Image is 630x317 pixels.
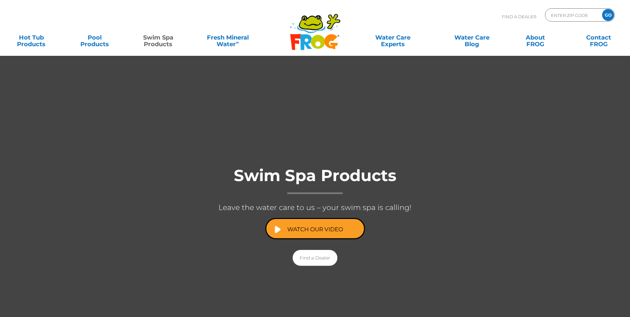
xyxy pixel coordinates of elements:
[510,31,560,44] a: AboutFROG
[182,201,448,215] p: Leave the water care to us – your swim spa is calling!
[353,31,433,44] a: Water CareExperts
[236,40,239,45] sup: ∞
[550,10,595,20] input: Zip Code Form
[602,9,614,21] input: GO
[134,31,183,44] a: Swim SpaProducts
[574,31,623,44] a: ContactFROG
[197,31,259,44] a: Fresh MineralWater∞
[447,31,496,44] a: Water CareBlog
[265,218,365,239] a: Watch Our Video
[182,167,448,194] h1: Swim Spa Products
[502,8,536,25] p: Find A Dealer
[70,31,120,44] a: PoolProducts
[7,31,56,44] a: Hot TubProducts
[293,250,337,266] a: Find a Dealer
